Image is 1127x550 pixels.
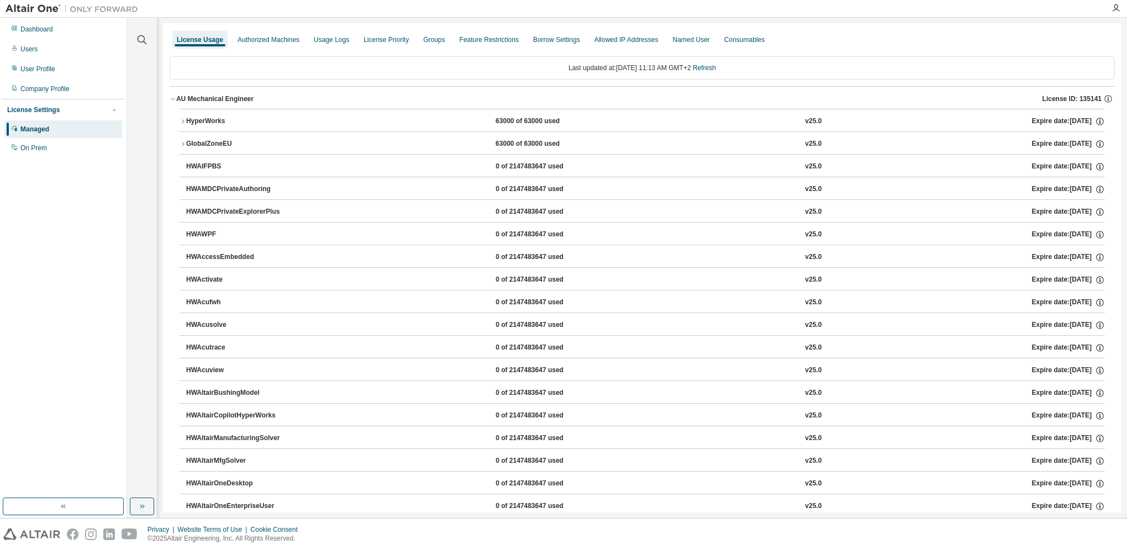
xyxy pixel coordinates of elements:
div: Expire date: [DATE] [1032,117,1105,126]
div: On Prem [20,144,47,152]
div: Expire date: [DATE] [1032,411,1105,421]
div: Expire date: [DATE] [1032,230,1105,240]
div: 0 of 2147483647 used [496,252,595,262]
div: 0 of 2147483647 used [496,320,595,330]
div: Expire date: [DATE] [1032,501,1105,511]
button: GlobalZoneEU63000 of 63000 usedv25.0Expire date:[DATE] [180,132,1105,156]
img: facebook.svg [67,528,78,540]
div: 0 of 2147483647 used [496,456,595,466]
div: HWAltairBushingModel [186,388,286,398]
div: v25.0 [805,343,821,353]
div: HWAltairManufacturingSolver [186,433,286,443]
div: HWAcufwh [186,298,286,308]
div: Expire date: [DATE] [1032,388,1105,398]
div: 0 of 2147483647 used [496,388,595,398]
div: License Settings [7,105,60,114]
div: Authorized Machines [238,35,299,44]
div: Privacy [148,525,177,534]
div: Feature Restrictions [460,35,519,44]
div: v25.0 [805,298,821,308]
img: instagram.svg [85,528,97,540]
div: HWAltairOneDesktop [186,479,286,489]
div: 63000 of 63000 used [496,139,595,149]
div: Allowed IP Addresses [594,35,659,44]
div: Expire date: [DATE] [1032,320,1105,330]
div: Expire date: [DATE] [1032,252,1105,262]
button: HWAltairOneDesktop0 of 2147483647 usedv25.0Expire date:[DATE] [186,472,1105,496]
div: 0 of 2147483647 used [496,366,595,376]
div: 0 of 2147483647 used [496,184,595,194]
div: v25.0 [805,230,821,240]
button: HWAltairManufacturingSolver0 of 2147483647 usedv25.0Expire date:[DATE] [186,426,1105,451]
div: HWAccessEmbedded [186,252,286,262]
div: License Usage [177,35,223,44]
button: HWAMDCPrivateAuthoring0 of 2147483647 usedv25.0Expire date:[DATE] [186,177,1105,202]
div: Usage Logs [314,35,349,44]
div: HWAcusolve [186,320,286,330]
div: Expire date: [DATE] [1032,162,1105,172]
div: v25.0 [805,501,821,511]
div: v25.0 [805,479,821,489]
button: HWAcuview0 of 2147483647 usedv25.0Expire date:[DATE] [186,358,1105,383]
div: HWAltairOneEnterpriseUser [186,501,286,511]
div: Expire date: [DATE] [1032,184,1105,194]
div: Expire date: [DATE] [1032,456,1105,466]
div: 0 of 2147483647 used [496,501,595,511]
button: HWAltairBushingModel0 of 2147483647 usedv25.0Expire date:[DATE] [186,381,1105,405]
button: HWAIFPBS0 of 2147483647 usedv25.0Expire date:[DATE] [186,155,1105,179]
div: 0 of 2147483647 used [496,230,595,240]
button: HWAWPF0 of 2147483647 usedv25.0Expire date:[DATE] [186,223,1105,247]
button: HWAltairMfgSolver0 of 2147483647 usedv25.0Expire date:[DATE] [186,449,1105,473]
div: HWAMDCPrivateExplorerPlus [186,207,286,217]
div: 0 of 2147483647 used [496,433,595,443]
div: Expire date: [DATE] [1032,433,1105,443]
div: v25.0 [805,252,821,262]
div: Expire date: [DATE] [1032,366,1105,376]
div: License Priority [364,35,409,44]
div: HWAltairMfgSolver [186,456,286,466]
button: HWAcufwh0 of 2147483647 usedv25.0Expire date:[DATE] [186,290,1105,315]
div: Expire date: [DATE] [1032,479,1105,489]
div: Consumables [724,35,765,44]
div: v25.0 [805,433,821,443]
div: 0 of 2147483647 used [496,479,595,489]
span: License ID: 135141 [1042,94,1102,103]
img: altair_logo.svg [3,528,60,540]
div: 0 of 2147483647 used [496,298,595,308]
div: HWAWPF [186,230,286,240]
button: AU Mechanical EngineerLicense ID: 135141 [170,87,1115,111]
button: HWAccessEmbedded0 of 2147483647 usedv25.0Expire date:[DATE] [186,245,1105,269]
div: 0 of 2147483647 used [496,275,595,285]
div: v25.0 [805,162,821,172]
div: v25.0 [805,366,821,376]
div: HWActivate [186,275,286,285]
div: Groups [423,35,445,44]
button: HyperWorks63000 of 63000 usedv25.0Expire date:[DATE] [180,109,1105,134]
div: HyperWorks [186,117,286,126]
button: HWAltairCopilotHyperWorks0 of 2147483647 usedv25.0Expire date:[DATE] [186,404,1105,428]
div: 0 of 2147483647 used [496,162,595,172]
div: Company Profile [20,84,70,93]
div: Last updated at: [DATE] 11:13 AM GMT+2 [170,56,1115,80]
div: HWAIFPBS [186,162,286,172]
div: Managed [20,125,49,134]
div: v25.0 [805,139,821,149]
div: 0 of 2147483647 used [496,207,595,217]
img: Altair One [6,3,144,14]
img: youtube.svg [122,528,138,540]
div: v25.0 [805,411,821,421]
div: Expire date: [DATE] [1032,298,1105,308]
div: v25.0 [805,320,821,330]
div: User Profile [20,65,55,73]
button: HWAcusolve0 of 2147483647 usedv25.0Expire date:[DATE] [186,313,1105,337]
div: 63000 of 63000 used [496,117,595,126]
div: Borrow Settings [533,35,580,44]
div: v25.0 [805,184,821,194]
p: © 2025 Altair Engineering, Inc. All Rights Reserved. [148,534,304,543]
div: HWAcuview [186,366,286,376]
div: AU Mechanical Engineer [176,94,254,103]
div: 0 of 2147483647 used [496,343,595,353]
div: v25.0 [805,456,821,466]
div: HWAcutrace [186,343,286,353]
button: HWActivate0 of 2147483647 usedv25.0Expire date:[DATE] [186,268,1105,292]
